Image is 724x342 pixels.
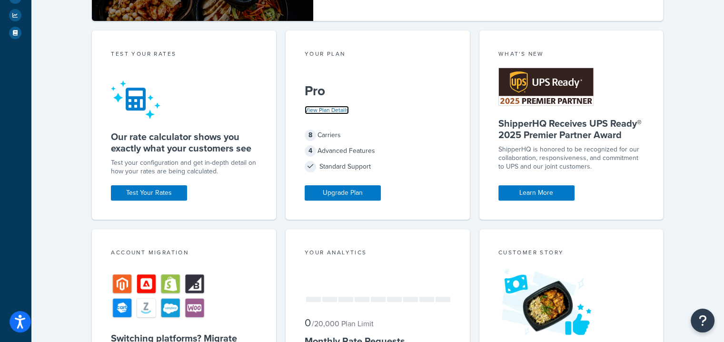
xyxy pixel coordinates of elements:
[498,145,645,171] p: ShipperHQ is honored to be recognized for our collaboration, responsiveness, and commitment to UP...
[5,24,27,41] li: Help Docs
[305,185,381,201] a: Upgrade Plan
[111,185,187,201] a: Test Your Rates
[498,185,575,201] a: Learn More
[111,50,257,60] div: Test your rates
[5,7,27,24] li: Analytics
[305,144,451,158] div: Advanced Features
[305,145,316,157] span: 4
[305,160,451,173] div: Standard Support
[305,130,316,141] span: 8
[111,159,257,176] div: Test your configuration and get in-depth detail on how your rates are being calculated.
[305,50,451,60] div: Your Plan
[305,248,451,259] div: Your Analytics
[312,318,374,329] small: / 20,000 Plan Limit
[498,118,645,141] h5: ShipperHQ Receives UPS Ready® 2025 Premier Partner Award
[691,309,714,332] button: Open Resource Center
[305,83,451,99] h5: Pro
[305,106,349,114] a: View Plan Details
[111,248,257,259] div: Account Migration
[498,248,645,259] div: Customer Story
[111,131,257,154] h5: Our rate calculator shows you exactly what your customers see
[498,50,645,60] div: What's New
[305,315,311,331] span: 0
[305,129,451,142] div: Carriers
